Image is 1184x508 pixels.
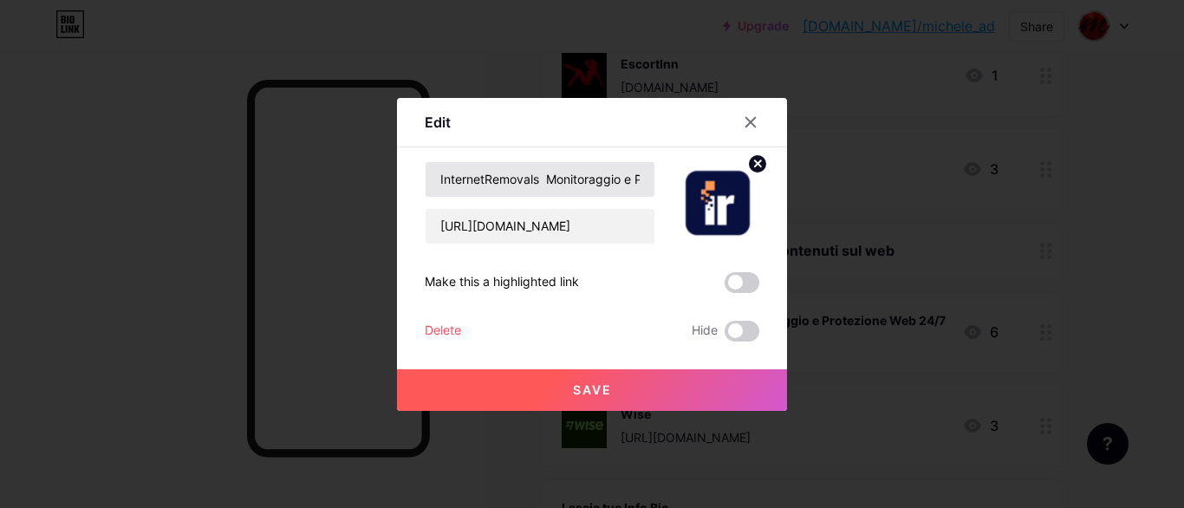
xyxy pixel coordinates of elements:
input: Title [426,162,654,197]
span: Save [573,382,612,397]
div: Make this a highlighted link [425,272,579,293]
span: Hide [692,321,718,342]
img: link_thumbnail [676,161,759,244]
input: URL [426,209,654,244]
button: Save [397,369,787,411]
div: Delete [425,321,461,342]
div: Edit [425,112,451,133]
